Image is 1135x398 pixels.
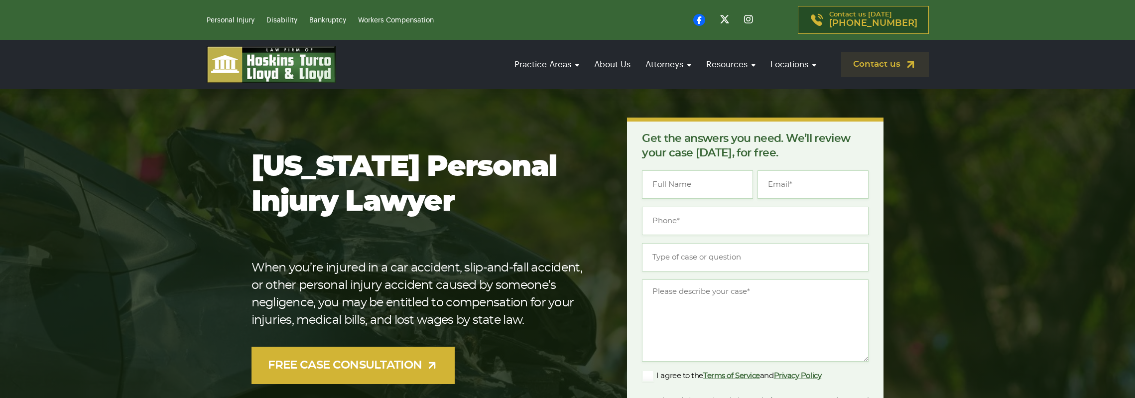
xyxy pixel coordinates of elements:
label: I agree to the and [642,370,821,382]
p: Get the answers you need. We’ll review your case [DATE], for free. [642,132,869,160]
a: FREE CASE CONSULTATION [252,347,455,384]
input: Email* [757,170,869,199]
a: Practice Areas [509,50,584,79]
a: Terms of Service [703,372,760,380]
a: Privacy Policy [774,372,822,380]
input: Full Name [642,170,753,199]
img: logo [207,46,336,83]
input: Phone* [642,207,869,235]
a: Contact us [841,52,929,77]
a: Attorneys [640,50,696,79]
a: Locations [765,50,821,79]
a: Bankruptcy [309,17,346,24]
img: arrow-up-right-light.svg [426,359,438,372]
a: Workers Compensation [358,17,434,24]
a: Resources [701,50,760,79]
a: Contact us [DATE][PHONE_NUMBER] [798,6,929,34]
a: About Us [589,50,635,79]
p: Contact us [DATE] [829,11,917,28]
h1: [US_STATE] Personal Injury Lawyer [252,150,596,220]
a: Disability [266,17,297,24]
p: When you’re injured in a car accident, slip-and-fall accident, or other personal injury accident ... [252,260,596,329]
a: Personal Injury [207,17,254,24]
span: [PHONE_NUMBER] [829,18,917,28]
input: Type of case or question [642,243,869,271]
